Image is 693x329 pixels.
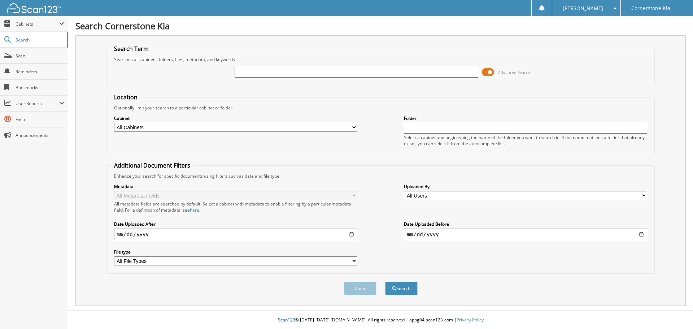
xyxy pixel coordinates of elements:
[110,45,152,53] legend: Search Term
[114,229,357,240] input: start
[404,229,647,240] input: end
[563,6,603,10] span: [PERSON_NAME]
[110,56,651,62] div: Searches all cabinets, folders, files, metadata, and keywords
[114,221,357,227] label: Date Uploaded After
[16,53,64,59] span: Scan
[114,201,357,213] div: All metadata fields are searched by default. Select a cabinet with metadata to enable filtering b...
[16,21,59,27] span: Cabinets
[16,37,63,43] span: Search
[7,3,61,13] img: scan123-logo-white.svg
[68,311,693,329] div: © [DATE]-[DATE] [DOMAIN_NAME]. All rights reserved | appg04-scan123-com |
[110,93,141,101] legend: Location
[75,20,686,32] h1: Search Cornerstone Kia
[114,115,357,121] label: Cabinet
[16,69,64,75] span: Reminders
[114,183,357,190] label: Metadata
[498,70,530,75] span: Advanced Search
[110,173,651,179] div: Enhance your search for specific documents using filters such as date and file type.
[110,161,194,169] legend: Additional Document Filters
[344,282,376,295] button: Clear
[16,132,64,138] span: Announcements
[110,105,651,111] div: Optionally limit your search to a particular cabinet or folder
[16,116,64,122] span: Help
[385,282,418,295] button: Search
[457,317,484,323] a: Privacy Policy
[114,249,357,255] label: File type
[631,6,670,10] span: Cornerstone Kia
[404,115,647,121] label: Folder
[16,100,59,107] span: User Reports
[190,207,199,213] a: here
[404,134,647,147] div: Select a cabinet and begin typing the name of the folder you want to search in. If the name match...
[404,221,647,227] label: Date Uploaded Before
[278,317,295,323] span: Scan123
[404,183,647,190] label: Uploaded By
[16,85,64,91] span: Bookmarks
